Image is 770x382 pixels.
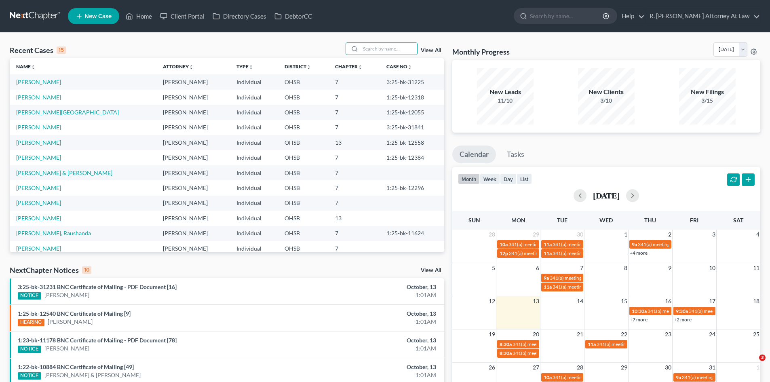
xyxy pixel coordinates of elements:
span: Sun [468,217,480,224]
div: October, 13 [302,283,436,291]
div: 1:01AM [302,371,436,379]
td: OHSB [278,120,329,135]
td: 1:25-bk-12318 [380,90,444,105]
td: OHSB [278,90,329,105]
span: 10a [500,241,508,247]
a: [PERSON_NAME] [44,291,89,299]
td: OHSB [278,165,329,180]
a: [PERSON_NAME] [16,199,61,206]
td: [PERSON_NAME] [156,226,230,241]
div: New Filings [679,87,736,97]
span: 3 [711,230,716,239]
a: View All [421,48,441,53]
button: day [500,173,517,184]
span: 341(a) meeting for [PERSON_NAME] & [PERSON_NAME] [553,284,673,290]
span: 9:30a [676,308,688,314]
span: 11 [752,263,760,273]
a: [PERSON_NAME] [16,184,61,191]
td: OHSB [278,196,329,211]
span: 2 [667,230,672,239]
span: Tue [557,217,567,224]
td: 1:25-bk-12055 [380,105,444,120]
a: 1:23-bk-11178 BNC Certificate of Mailing - PDF Document [78] [18,337,177,344]
span: 341(a) meeting for [PERSON_NAME] [648,308,726,314]
span: 8 [623,263,628,273]
span: 10 [708,263,716,273]
div: NextChapter Notices [10,265,91,275]
div: HEARING [18,319,44,326]
div: New Clients [578,87,635,97]
td: OHSB [278,135,329,150]
td: Individual [230,180,278,195]
span: 341(a) meeting for [PERSON_NAME] & [PERSON_NAME] [508,241,629,247]
a: 1:25-bk-12540 BNC Certificate of Mailing [9] [18,310,131,317]
span: 15 [620,296,628,306]
a: Case Nounfold_more [386,63,412,70]
a: 3:25-bk-31231 BNC Certificate of Mailing - PDF Document [16] [18,283,177,290]
td: 1:25-bk-11624 [380,226,444,241]
td: 7 [329,74,380,89]
td: OHSB [278,226,329,241]
span: 13 [532,296,540,306]
td: [PERSON_NAME] [156,196,230,211]
td: [PERSON_NAME] [156,90,230,105]
span: 20 [532,329,540,339]
span: 11a [588,341,596,347]
a: Help [618,9,645,23]
span: 12p [500,250,508,256]
a: Chapterunfold_more [335,63,363,70]
span: 28 [488,230,496,239]
td: 7 [329,120,380,135]
td: [PERSON_NAME] [156,241,230,256]
span: 341(a) meeting for [PERSON_NAME] [509,250,587,256]
span: 8:30a [500,341,512,347]
span: 341(a) meeting for [PERSON_NAME] [513,341,591,347]
div: 1:01AM [302,318,436,326]
i: unfold_more [407,65,412,70]
td: OHSB [278,105,329,120]
span: 17 [708,296,716,306]
a: [PERSON_NAME] [16,154,61,161]
td: 1:25-bk-12384 [380,150,444,165]
span: Wed [599,217,613,224]
td: Individual [230,90,278,105]
a: DebtorCC [270,9,316,23]
i: unfold_more [306,65,311,70]
a: +2 more [674,317,692,323]
a: View All [421,268,441,273]
a: [PERSON_NAME] [16,78,61,85]
td: OHSB [278,211,329,226]
td: OHSB [278,241,329,256]
a: 1:22-bk-10884 BNC Certificate of Mailing [49] [18,363,134,370]
input: Search by name... [361,43,417,55]
span: 23 [664,329,672,339]
a: Attorneyunfold_more [163,63,194,70]
td: Individual [230,105,278,120]
span: 341(a) meeting for [PERSON_NAME] [553,241,631,247]
span: 9 [667,263,672,273]
span: 19 [488,329,496,339]
td: 3:25-bk-31841 [380,120,444,135]
span: 18 [752,296,760,306]
td: [PERSON_NAME] [156,180,230,195]
td: OHSB [278,74,329,89]
span: 11a [544,241,552,247]
a: [PERSON_NAME] [16,215,61,222]
a: [PERSON_NAME] [48,318,93,326]
span: 1 [623,230,628,239]
td: Individual [230,120,278,135]
a: +7 more [630,317,648,323]
a: [PERSON_NAME] [44,344,89,352]
td: 7 [329,150,380,165]
div: NOTICE [18,346,41,353]
a: Districtunfold_more [285,63,311,70]
h2: [DATE] [593,191,620,200]
i: unfold_more [189,65,194,70]
td: [PERSON_NAME] [156,165,230,180]
td: Individual [230,150,278,165]
div: 11/10 [477,97,534,105]
span: 9a [676,374,681,380]
a: Calendar [452,146,496,163]
span: 10a [544,374,552,380]
i: unfold_more [31,65,36,70]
